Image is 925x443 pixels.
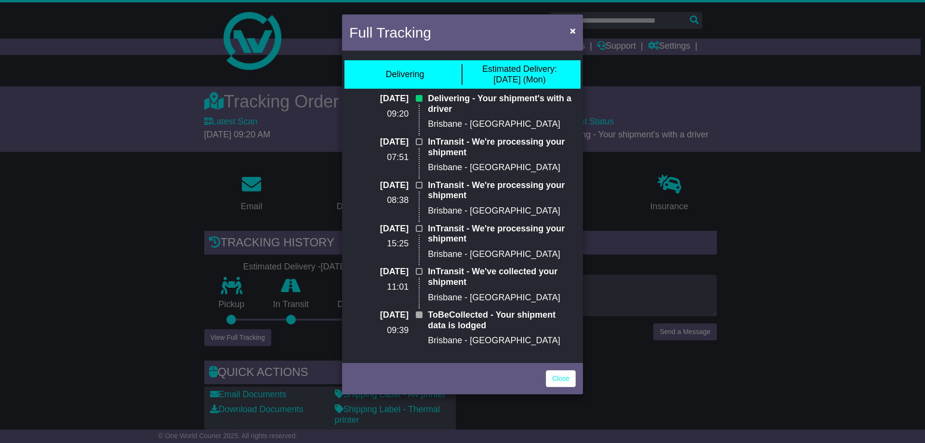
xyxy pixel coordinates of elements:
p: InTransit - We're processing your shipment [428,180,576,201]
a: Close [546,370,576,387]
p: [DATE] [349,180,409,191]
p: InTransit - We've collected your shipment [428,267,576,287]
p: Brisbane - [GEOGRAPHIC_DATA] [428,162,576,173]
h4: Full Tracking [349,22,431,43]
p: [DATE] [349,267,409,277]
p: 15:25 [349,239,409,249]
p: 11:01 [349,282,409,293]
p: [DATE] [349,310,409,321]
p: 09:39 [349,325,409,336]
p: ToBeCollected - Your shipment data is lodged [428,310,576,331]
button: Close [565,21,581,40]
span: × [570,25,576,36]
p: Brisbane - [GEOGRAPHIC_DATA] [428,249,576,260]
p: InTransit - We're processing your shipment [428,137,576,158]
span: Estimated Delivery: [482,64,557,74]
div: Delivering [385,69,424,80]
p: 09:20 [349,109,409,120]
p: Delivering - Your shipment's with a driver [428,94,576,114]
p: Brisbane - [GEOGRAPHIC_DATA] [428,336,576,346]
p: [DATE] [349,137,409,148]
p: Brisbane - [GEOGRAPHIC_DATA] [428,293,576,303]
p: InTransit - We're processing your shipment [428,224,576,244]
p: 07:51 [349,152,409,163]
p: 08:38 [349,195,409,206]
p: [DATE] [349,224,409,234]
p: Brisbane - [GEOGRAPHIC_DATA] [428,206,576,216]
div: [DATE] (Mon) [482,64,557,85]
p: [DATE] [349,94,409,104]
p: Brisbane - [GEOGRAPHIC_DATA] [428,119,576,130]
